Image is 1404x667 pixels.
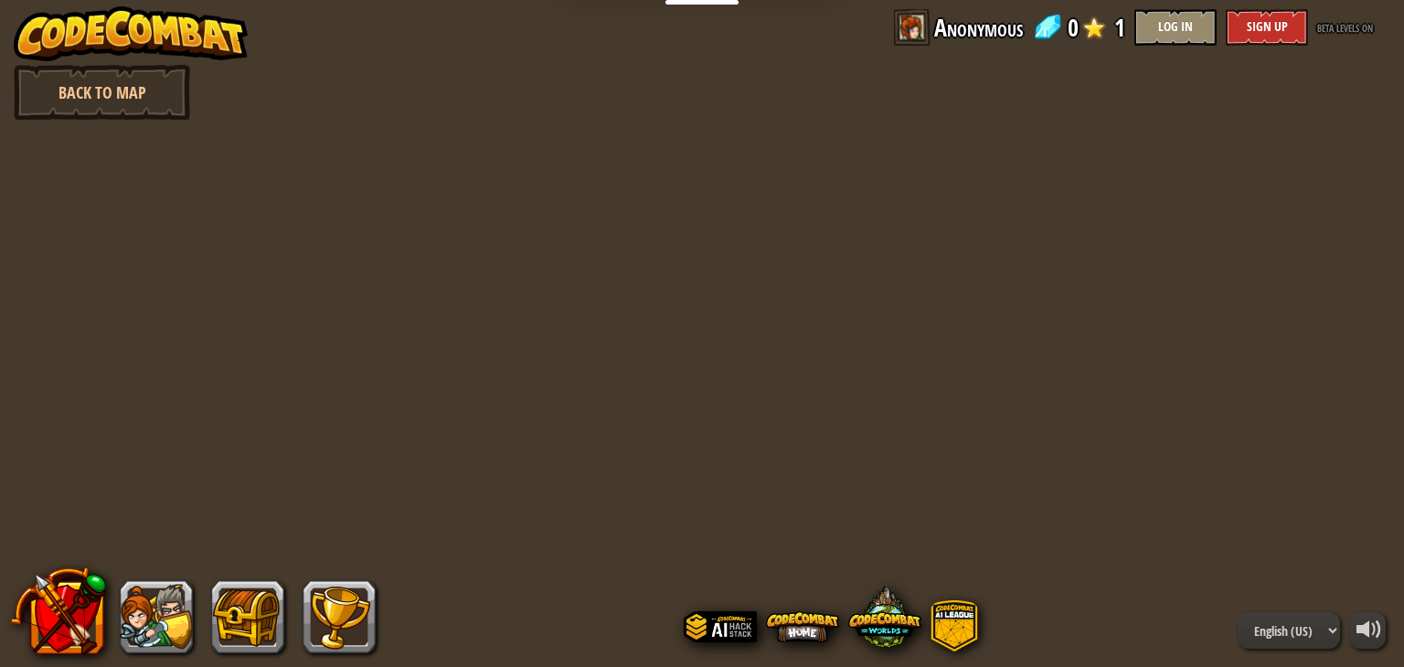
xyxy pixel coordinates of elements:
[1317,18,1373,36] span: beta levels on
[14,65,190,120] a: Back to Map
[934,9,1023,46] span: Anonymous
[1134,9,1217,46] button: Log In
[1114,9,1125,46] span: 1
[14,6,248,61] img: CodeCombat - Learn how to code by playing a game
[1238,612,1340,649] select: Languages
[1349,612,1386,649] button: Adjust volume
[1068,9,1079,46] span: 0
[1226,9,1308,46] button: Sign Up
